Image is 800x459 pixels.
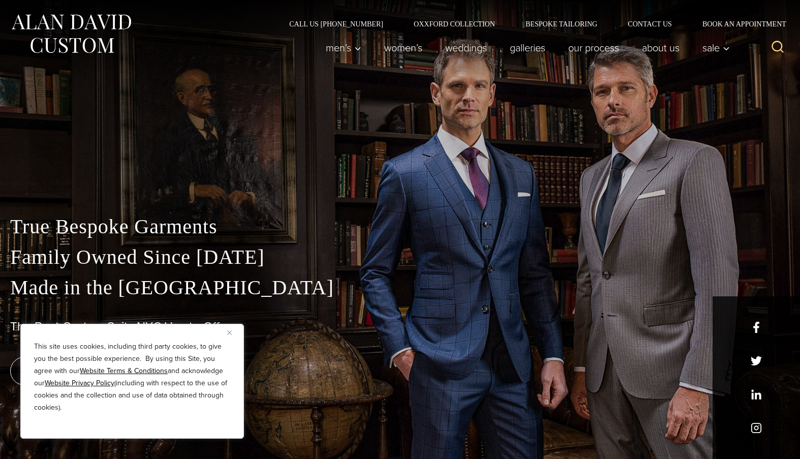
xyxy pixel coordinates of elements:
[34,341,230,414] p: This site uses cookies, including third party cookies, to give you the best possible experience. ...
[227,326,239,339] button: Close
[631,38,691,58] a: About Us
[10,11,132,56] img: Alan David Custom
[557,38,631,58] a: Our Process
[10,319,790,334] h1: The Best Custom Suits NYC Has to Offer
[10,357,152,385] a: book an appointment
[10,211,790,303] p: True Bespoke Garments Family Owned Since [DATE] Made in the [GEOGRAPHIC_DATA]
[274,20,790,27] nav: Secondary Navigation
[434,38,499,58] a: weddings
[499,38,557,58] a: Galleries
[373,38,434,58] a: Women’s
[274,20,398,27] a: Call Us [PHONE_NUMBER]
[687,20,790,27] a: Book an Appointment
[702,43,730,53] span: Sale
[612,20,687,27] a: Contact Us
[510,20,612,27] a: Bespoke Tailoring
[765,36,790,60] button: View Search Form
[45,378,114,388] a: Website Privacy Policy
[326,43,361,53] span: Men’s
[315,38,735,58] nav: Primary Navigation
[398,20,510,27] a: Oxxford Collection
[80,365,168,376] a: Website Terms & Conditions
[227,330,232,335] img: Close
